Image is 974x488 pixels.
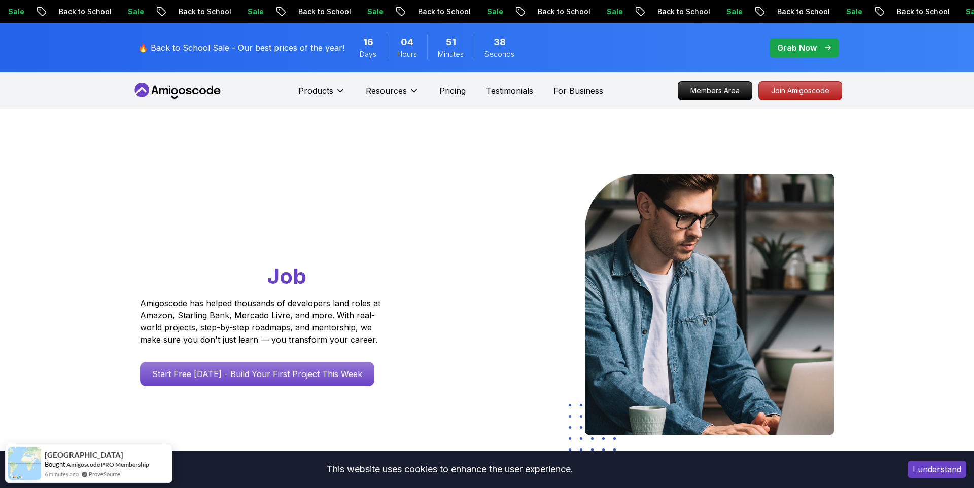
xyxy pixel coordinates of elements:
[651,7,683,17] p: Sale
[45,470,79,478] span: 6 minutes ago
[821,7,890,17] p: Back to School
[360,49,376,59] span: Days
[439,85,466,97] a: Pricing
[8,458,892,480] div: This website uses cookies to enhance the user experience.
[678,82,752,100] p: Members Area
[292,7,324,17] p: Sale
[494,35,506,49] span: 38 Seconds
[462,7,531,17] p: Back to School
[759,82,842,100] p: Join Amigoscode
[298,85,333,97] p: Products
[553,85,603,97] a: For Business
[366,85,407,97] p: Resources
[397,49,417,59] span: Hours
[103,7,172,17] p: Back to School
[45,460,65,468] span: Bought
[363,35,373,49] span: 16 Days
[52,7,85,17] p: Sale
[89,470,120,478] a: ProveSource
[342,7,411,17] p: Back to School
[486,85,533,97] a: Testimonials
[446,35,456,49] span: 51 Minutes
[66,461,149,468] a: Amigoscode PRO Membership
[777,42,817,54] p: Grab Now
[8,447,41,480] img: provesource social proof notification image
[401,35,413,49] span: 4 Hours
[223,7,292,17] p: Back to School
[45,451,123,459] span: [GEOGRAPHIC_DATA]
[366,85,419,105] button: Resources
[678,81,752,100] a: Members Area
[138,42,344,54] p: 🔥 Back to School Sale - Our best prices of the year!
[531,7,564,17] p: Sale
[758,81,842,100] a: Join Amigoscode
[411,7,444,17] p: Sale
[438,49,464,59] span: Minutes
[908,461,966,478] button: Accept cookies
[298,85,345,105] button: Products
[140,297,384,346] p: Amigoscode has helped thousands of developers land roles at Amazon, Starling Bank, Mercado Livre,...
[582,7,651,17] p: Back to School
[702,7,771,17] p: Back to School
[890,7,923,17] p: Sale
[140,362,374,386] a: Start Free [DATE] - Build Your First Project This Week
[172,7,204,17] p: Sale
[484,49,514,59] span: Seconds
[771,7,803,17] p: Sale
